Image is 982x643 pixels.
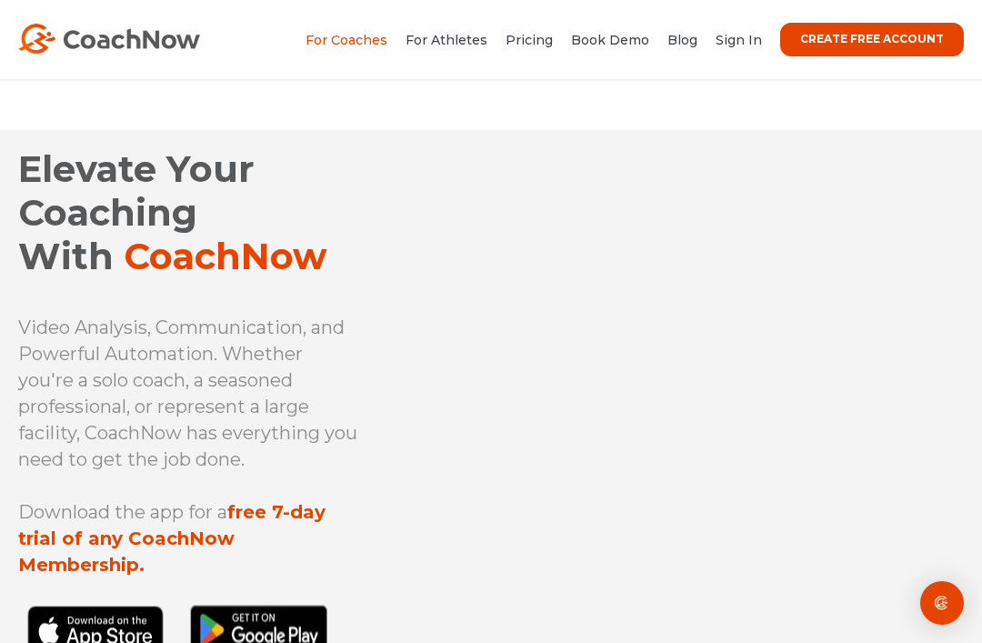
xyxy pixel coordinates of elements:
div: Open Intercom Messenger [920,581,964,625]
a: CREATE FREE ACCOUNT [780,23,964,56]
iframe: YouTube video player [435,222,964,600]
a: Pricing [506,32,553,48]
a: Book Demo [571,32,649,48]
img: CoachNow Logo [18,24,200,54]
a: For Athletes [406,32,487,48]
strong: free 7-day trial of any CoachNow Membership. [18,501,326,576]
a: Blog [667,32,697,48]
p: Download the app for a [18,499,362,578]
p: Video Analysis, Communication, and Powerful Automation. Whether you're a solo coach, a seasoned p... [18,315,362,473]
a: For Coaches [306,32,387,48]
a: Sign In [716,32,762,48]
